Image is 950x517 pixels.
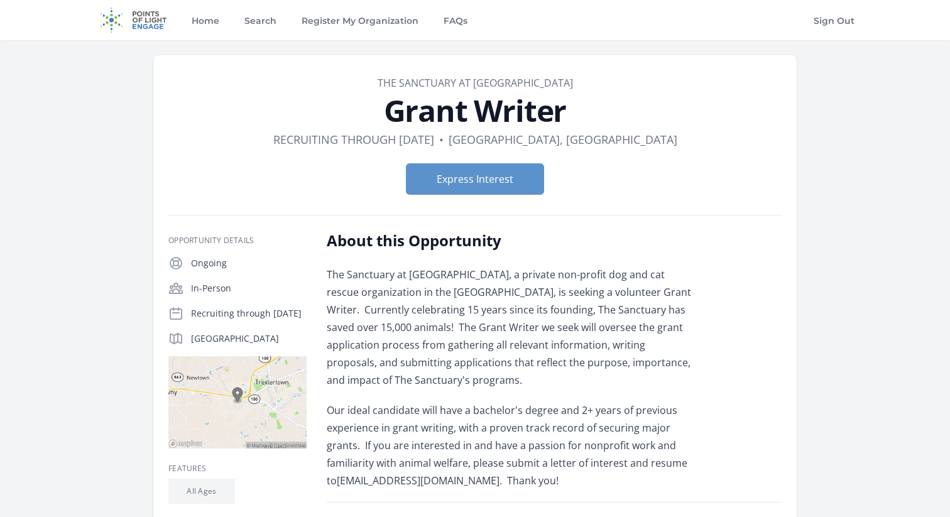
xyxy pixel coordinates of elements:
[327,231,694,251] h2: About this Opportunity
[406,163,544,195] button: Express Interest
[378,76,573,90] a: The Sanctuary At [GEOGRAPHIC_DATA]
[191,307,307,320] p: Recruiting through [DATE]
[168,479,235,504] li: All Ages
[449,131,677,148] dd: [GEOGRAPHIC_DATA], [GEOGRAPHIC_DATA]
[191,257,307,269] p: Ongoing
[168,95,782,126] h1: Grant Writer
[327,266,694,389] p: The Sanctuary at [GEOGRAPHIC_DATA], a private non-profit dog and cat rescue organization in the [...
[191,282,307,295] p: In-Person
[191,332,307,345] p: [GEOGRAPHIC_DATA]
[273,131,434,148] dd: Recruiting through [DATE]
[168,356,307,449] img: Map
[327,401,694,489] p: Our ideal candidate will have a bachelor's degree and 2+ years of previous experience in grant wr...
[439,131,444,148] div: •
[168,464,307,474] h3: Features
[168,236,307,246] h3: Opportunity Details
